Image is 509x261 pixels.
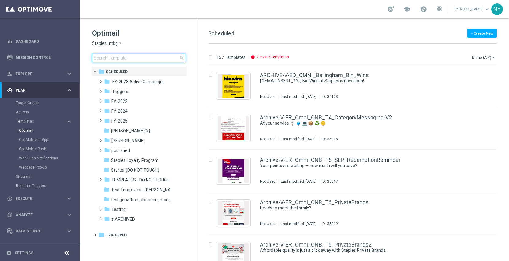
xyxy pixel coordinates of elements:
[260,221,276,226] div: Not Used
[202,192,508,234] div: Press SPACE to select this row.
[260,78,456,84] a: [%EMAILINSERT_1%], Bin Wins at Staples is now open!
[106,69,128,75] span: Scheduled
[106,232,127,238] span: Triggered
[6,250,12,256] i: settings
[66,228,72,234] i: keyboard_arrow_right
[7,88,72,93] div: gps_fixed Plan keyboard_arrow_right
[104,196,110,202] i: folder
[19,165,64,170] a: Webpage Pop-up
[111,167,159,173] span: Starter (DO NOT TOUCH)
[16,213,66,217] span: Analyze
[16,172,79,181] div: Streams
[218,116,249,140] img: 35315.jpeg
[260,242,372,247] a: Archive-V-ER_Omni_ONB_T6_PrivateBrands2
[7,39,13,44] i: equalizer
[111,79,165,84] span: .FY-2023 Active Campaigns
[98,68,105,75] i: folder
[66,87,72,93] i: keyboard_arrow_right
[111,99,128,104] span: FY-2022
[319,179,338,184] div: ID:
[260,94,276,99] div: Not Used
[104,88,110,94] i: folder
[260,163,470,169] div: Your points are waiting — how much will you save?
[278,94,319,99] div: Last modified: [DATE]
[19,154,79,163] div: Web Push Notifications
[16,110,64,115] a: Actions
[92,54,186,62] input: Search Template
[454,5,491,14] a: [PERSON_NAME]keyboard_arrow_down
[16,72,66,76] span: Explore
[16,229,66,233] span: Data Studio
[19,144,79,154] div: OptiMobile Push
[260,120,456,126] a: At your service 🪧 🧳 💻 📦 ♻️ 🪙
[278,179,319,184] div: Last modified: [DATE]
[7,55,72,60] button: Mission Control
[319,94,338,99] div: ID:
[19,135,79,144] div: OptiMobile In-App
[260,78,470,84] div: [%EMAILINSERT_1%], Bin Wins at Staples is now open!
[104,147,110,153] i: folder
[19,163,79,172] div: Webpage Pop-up
[16,119,72,124] div: Templates keyboard_arrow_right
[260,157,400,163] a: Archive-V-ER_Omni_ONB_T5_SLP_RedemptionReminder
[7,212,72,217] button: track_changes Analyze keyboard_arrow_right
[202,150,508,192] div: Press SPACE to select this row.
[104,157,110,163] i: folder
[16,33,72,49] a: Dashboard
[111,177,170,183] span: TEMPLATES - DO NOT TOUCH
[104,78,110,84] i: folder
[467,29,497,38] button: + Create New
[208,30,234,37] span: Scheduled
[7,229,72,234] button: Data Studio keyboard_arrow_right
[216,55,246,60] p: 157 Templates
[111,89,128,94] span: .Triggers
[104,108,110,114] i: folder
[15,251,33,255] a: Settings
[327,94,338,99] div: 36103
[7,72,72,76] button: person_search Explore keyboard_arrow_right
[111,207,126,212] span: Testing
[16,119,60,123] span: Templates
[7,49,72,66] div: Mission Control
[7,88,13,93] i: gps_fixed
[104,98,110,104] i: folder
[111,108,128,114] span: FY-2024
[7,212,13,218] i: track_changes
[260,120,470,126] div: At your service 🪧 🧳 💻 📦 ♻️ 🪙
[19,137,64,142] a: OptiMobile In-App
[104,186,110,193] i: folder
[111,158,159,163] span: Staples Loyalty Program
[16,183,64,188] a: Realtime Triggers
[16,119,66,123] div: Templates
[7,39,72,44] button: equalizer Dashboard
[7,212,66,218] div: Analyze
[66,196,72,201] i: keyboard_arrow_right
[484,6,491,13] span: keyboard_arrow_down
[179,56,184,60] span: search
[111,197,174,202] span: test_jonathan_dynamic_mod_{X}
[111,138,145,143] span: jonathan_testing_folder
[260,137,276,142] div: Not Used
[7,196,72,201] div: play_circle_outline Execute keyboard_arrow_right
[260,247,456,253] a: Affordable quality is just a click away with Staples Private Brands.
[319,221,338,226] div: ID:
[218,159,249,183] img: 35317.jpeg
[7,196,66,201] div: Execute
[111,118,128,124] span: FY-2025
[98,232,105,238] i: folder
[278,137,319,142] div: Last modified: [DATE]
[104,206,110,212] i: folder
[7,228,66,234] div: Data Studio
[104,216,110,222] i: folder
[19,128,64,133] a: Optimail
[404,6,410,13] span: school
[16,181,79,190] div: Realtime Triggers
[491,55,496,60] i: arrow_drop_down
[7,33,72,49] div: Dashboard
[16,117,79,172] div: Templates
[260,115,392,120] a: Archive-V-ER_Omni_ONB_T4_CategoryMessaging-V2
